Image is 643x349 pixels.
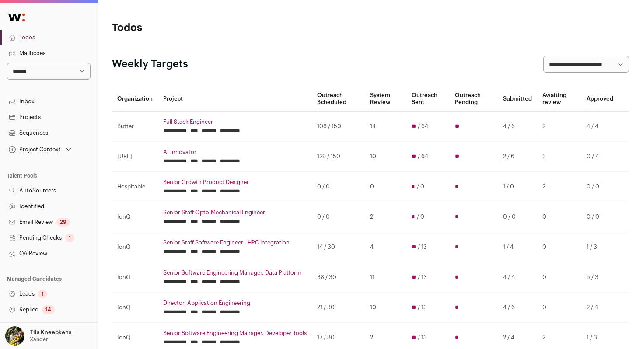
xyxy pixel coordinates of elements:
td: 10 [365,293,406,323]
td: 0 / 0 [581,202,619,232]
div: 29 [56,218,70,227]
a: Full Stack Engineer [163,119,307,126]
td: 14 [365,112,406,142]
td: 2 / 4 [581,293,619,323]
td: 2 [365,202,406,232]
td: 0 / 0 [312,172,365,202]
span: / 13 [418,244,427,251]
td: 3 [537,142,581,172]
button: Open dropdown [7,143,73,156]
td: 2 [537,112,581,142]
a: Senior Staff Software Engineer - HPC integration [163,239,307,246]
div: 1 [38,290,47,298]
td: IonQ [112,262,158,293]
td: Butter [112,112,158,142]
td: 0 / 0 [312,202,365,232]
th: Awaiting review [537,87,581,112]
h1: Todos [112,21,284,35]
td: 4 / 4 [498,262,537,293]
div: Project Context [7,146,61,153]
td: 1 / 4 [498,232,537,262]
a: Senior Software Engineering Manager, Data Platform [163,269,307,276]
td: 11 [365,262,406,293]
p: Tils Kneepkens [30,329,71,336]
td: 0 / 4 [581,142,619,172]
a: Director, Application Engineering [163,300,307,307]
td: 0 / 0 [581,172,619,202]
img: Wellfound [3,9,30,26]
a: AI Innovator [163,149,307,156]
a: Senior Staff Opto-Mechanical Engineer [163,209,307,216]
td: 1 / 0 [498,172,537,202]
span: / 0 [417,213,424,220]
img: 6689865-medium_jpg [5,326,24,346]
td: 4 / 6 [498,293,537,323]
td: 2 / 6 [498,142,537,172]
td: 0 / 0 [498,202,537,232]
td: 21 / 30 [312,293,365,323]
th: Submitted [498,87,537,112]
span: / 13 [418,274,427,281]
td: 0 [537,293,581,323]
td: 0 [537,202,581,232]
p: Xander [30,336,48,343]
th: Outreach Sent [406,87,450,112]
td: [URL] [112,142,158,172]
td: IonQ [112,232,158,262]
td: 2 [537,172,581,202]
td: 129 / 150 [312,142,365,172]
td: 108 / 150 [312,112,365,142]
button: Open dropdown [3,326,73,346]
td: 38 / 30 [312,262,365,293]
th: Outreach Scheduled [312,87,365,112]
span: / 64 [418,153,428,160]
td: 0 [537,232,581,262]
a: Senior Software Engineering Manager, Developer Tools [163,330,307,337]
th: Approved [581,87,619,112]
td: 4 / 4 [581,112,619,142]
td: 10 [365,142,406,172]
div: 1 [65,234,74,242]
td: 0 [365,172,406,202]
td: 5 / 3 [581,262,619,293]
td: IonQ [112,293,158,323]
span: / 13 [418,334,427,341]
td: 14 / 30 [312,232,365,262]
td: 1 / 3 [581,232,619,262]
span: / 64 [418,123,428,130]
td: 4 / 6 [498,112,537,142]
td: IonQ [112,202,158,232]
h2: Weekly Targets [112,57,188,71]
th: Project [158,87,312,112]
th: Organization [112,87,158,112]
span: / 0 [417,183,424,190]
td: 0 [537,262,581,293]
div: 14 [42,305,55,314]
th: System Review [365,87,406,112]
a: Senior Growth Product Designer [163,179,307,186]
td: Hospitable [112,172,158,202]
td: 4 [365,232,406,262]
th: Outreach Pending [450,87,498,112]
span: / 13 [418,304,427,311]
